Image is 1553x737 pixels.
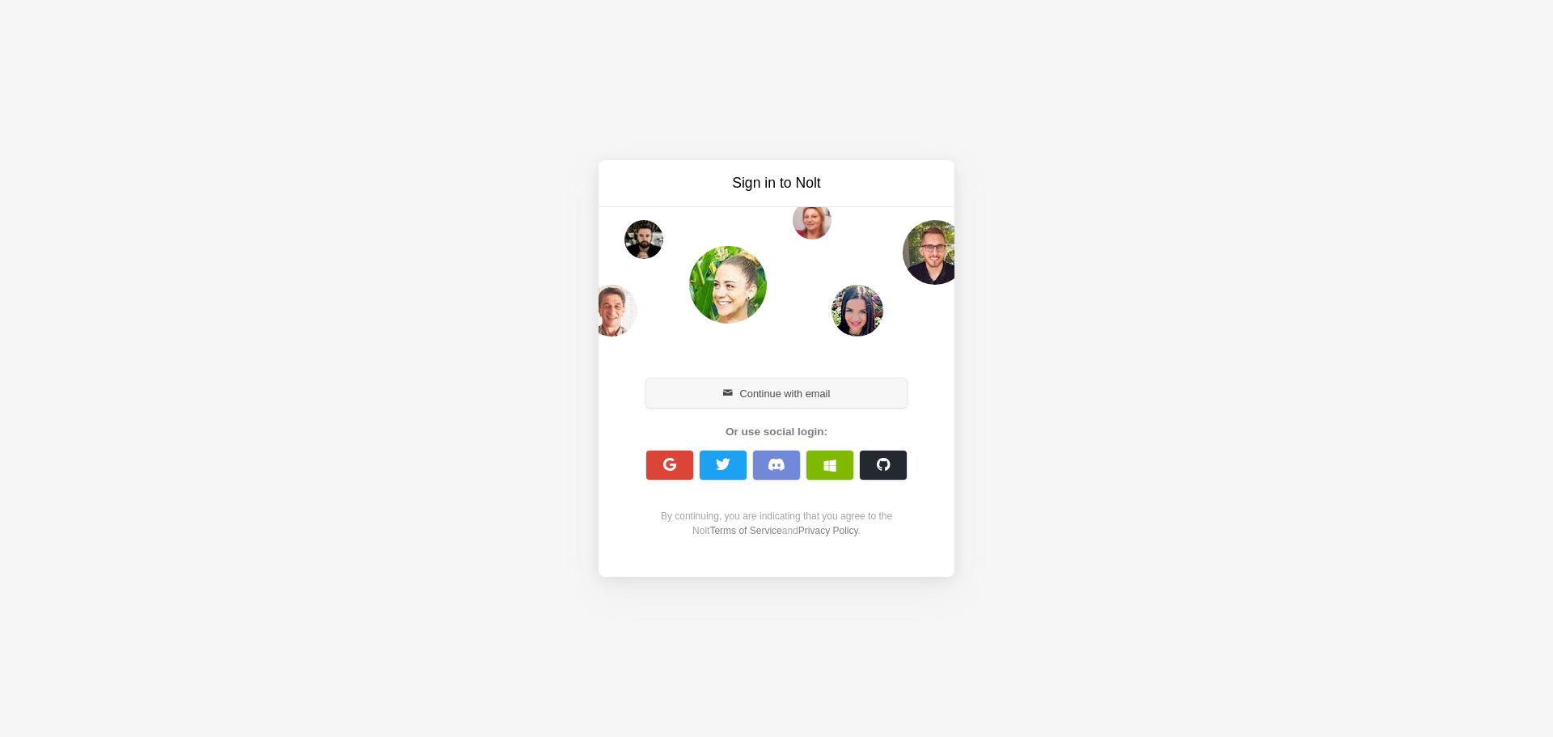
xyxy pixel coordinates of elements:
[798,525,858,536] a: Privacy Policy
[709,525,781,536] a: Terms of Service
[637,509,916,538] div: By continuing, you are indicating that you agree to the Nolt and .
[646,379,907,408] button: Continue with email
[637,424,916,440] div: Or use social login:
[641,173,912,193] h3: Sign in to Nolt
